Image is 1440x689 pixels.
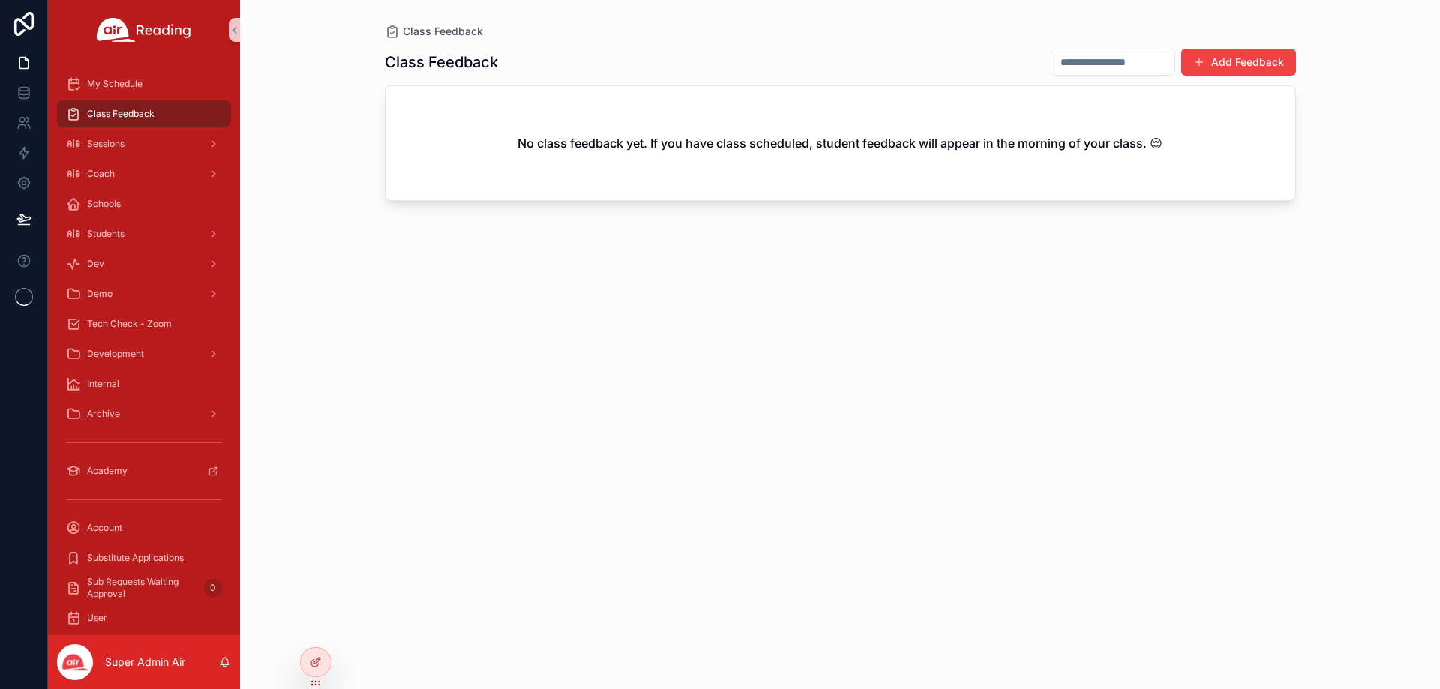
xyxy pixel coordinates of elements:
span: Students [87,228,124,240]
a: Schools [57,190,231,217]
a: Demo [57,280,231,307]
span: Sessions [87,138,124,150]
a: Archive [57,400,231,427]
span: Internal [87,378,119,390]
button: Add Feedback [1181,49,1296,76]
span: Substitute Applications [87,552,184,564]
span: Class Feedback [87,108,154,120]
div: scrollable content [48,60,240,635]
span: Dev [87,258,104,270]
span: Coach [87,168,115,180]
div: 0 [204,579,222,597]
a: User [57,604,231,631]
a: Tech Check - Zoom [57,310,231,337]
span: Tech Check - Zoom [87,318,172,330]
img: App logo [97,18,191,42]
a: Account [57,514,231,541]
a: Class Feedback [57,100,231,127]
a: Dev [57,250,231,277]
a: Academy [57,457,231,484]
h2: No class feedback yet. If you have class scheduled, student feedback will appear in the morning o... [517,134,1162,152]
span: My Schedule [87,78,142,90]
span: Demo [87,288,112,300]
a: Sessions [57,130,231,157]
span: Academy [87,465,127,477]
span: Sub Requests Waiting Approval [87,576,198,600]
a: Substitute Applications [57,544,231,571]
p: Super Admin Air [105,655,185,670]
h1: Class Feedback [385,52,498,73]
a: Coach [57,160,231,187]
a: My Schedule [57,70,231,97]
span: Archive [87,408,120,420]
a: Students [57,220,231,247]
a: Class Feedback [385,24,483,39]
a: Internal [57,370,231,397]
a: Sub Requests Waiting Approval0 [57,574,231,601]
span: Class Feedback [403,24,483,39]
span: User [87,612,107,624]
span: Development [87,348,144,360]
a: Development [57,340,231,367]
span: Account [87,522,122,534]
span: Schools [87,198,121,210]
